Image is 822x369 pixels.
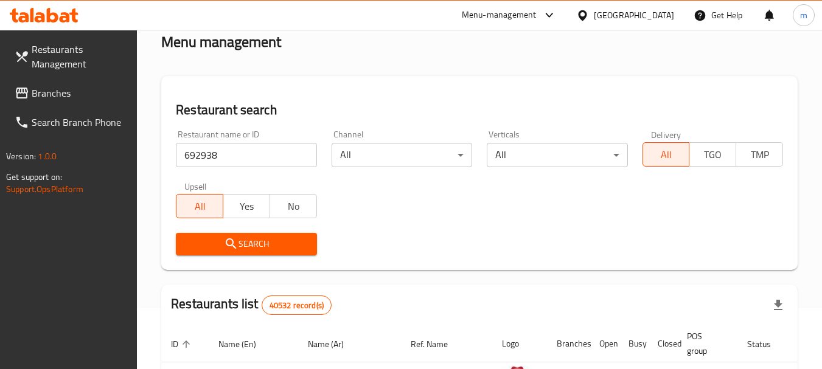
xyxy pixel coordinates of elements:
span: Version: [6,148,36,164]
th: Busy [619,325,648,362]
span: 1.0.0 [38,148,57,164]
input: Search for restaurant name or ID.. [176,143,316,167]
span: Ref. Name [411,337,464,351]
span: ID [171,337,194,351]
span: Search [186,236,307,252]
span: All [181,198,218,215]
div: Export file [764,291,793,320]
th: Closed [648,325,677,362]
span: TGO [694,146,731,164]
button: All [643,142,690,167]
span: TMP [741,146,778,164]
button: TMP [736,142,783,167]
span: Branches [32,86,128,100]
div: All [332,143,472,167]
span: Status [747,337,787,351]
a: Support.OpsPlatform [6,181,83,197]
button: No [270,194,317,218]
span: No [275,198,312,215]
span: Search Branch Phone [32,115,128,129]
h2: Menu management [161,32,281,52]
button: All [176,194,223,218]
span: All [648,146,685,164]
button: TGO [689,142,736,167]
th: Logo [492,325,547,362]
span: POS group [687,329,723,358]
label: Delivery [651,130,681,139]
span: 40532 record(s) [262,300,331,311]
button: Yes [223,194,270,218]
th: Branches [547,325,590,362]
div: All [487,143,627,167]
span: m [800,9,807,22]
h2: Restaurants list [171,295,332,315]
a: Branches [5,78,138,108]
h2: Restaurant search [176,101,783,119]
div: Total records count [262,295,332,315]
span: Yes [228,198,265,215]
div: [GEOGRAPHIC_DATA] [594,9,674,22]
label: Upsell [184,182,207,190]
span: Get support on: [6,169,62,185]
div: Menu-management [462,8,537,22]
a: Search Branch Phone [5,108,138,137]
button: Search [176,233,316,255]
span: Restaurants Management [32,42,128,71]
span: Name (En) [218,337,272,351]
th: Open [590,325,619,362]
a: Restaurants Management [5,35,138,78]
span: Name (Ar) [308,337,360,351]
